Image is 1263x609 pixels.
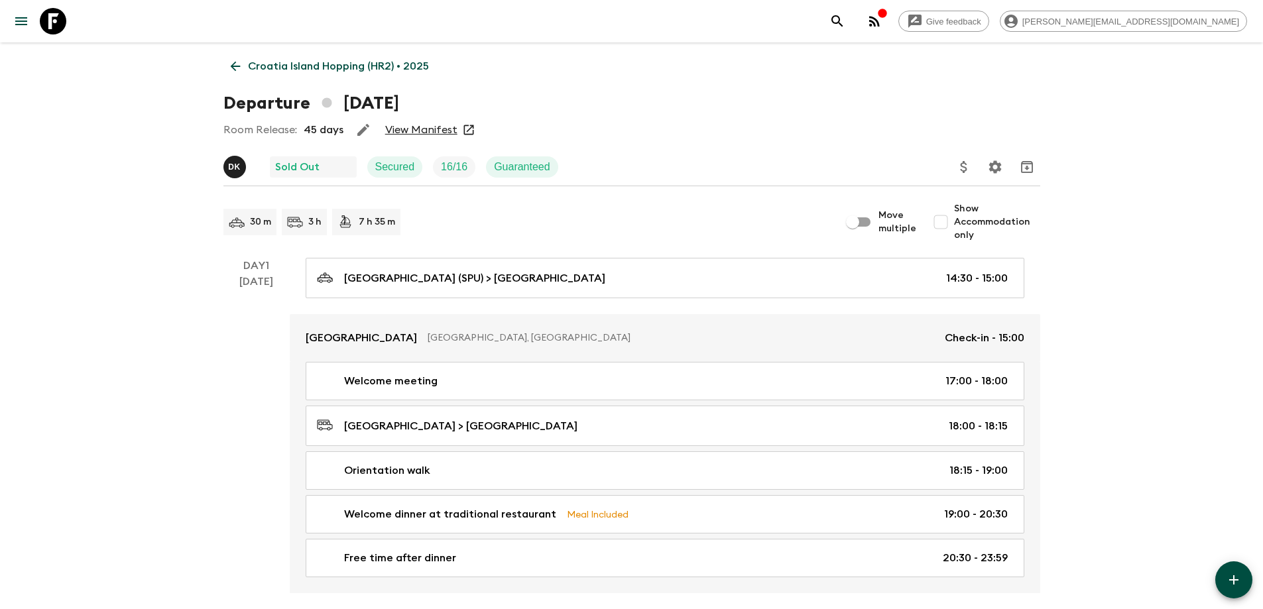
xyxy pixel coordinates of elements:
[250,215,271,229] p: 30 m
[385,123,457,137] a: View Manifest
[304,122,343,138] p: 45 days
[344,550,456,566] p: Free time after dinner
[344,506,556,522] p: Welcome dinner at traditional restaurant
[898,11,989,32] a: Give feedback
[344,463,430,478] p: Orientation walk
[954,202,1040,242] span: Show Accommodation only
[248,58,429,74] p: Croatia Island Hopping (HR2) • 2025
[878,209,917,235] span: Move multiple
[223,258,290,274] p: Day 1
[308,215,322,229] p: 3 h
[223,53,436,80] a: Croatia Island Hopping (HR2) • 2025
[1014,154,1040,180] button: Archive (Completed, Cancelled or Unsynced Departures only)
[945,330,1024,346] p: Check-in - 15:00
[567,507,629,522] p: Meal Included
[223,122,297,138] p: Room Release:
[433,156,475,178] div: Trip Fill
[290,314,1040,362] a: [GEOGRAPHIC_DATA][GEOGRAPHIC_DATA], [GEOGRAPHIC_DATA]Check-in - 15:00
[919,17,989,27] span: Give feedback
[428,331,934,345] p: [GEOGRAPHIC_DATA], [GEOGRAPHIC_DATA]
[306,495,1024,533] a: Welcome dinner at traditional restaurantMeal Included19:00 - 20:30
[344,418,577,434] p: [GEOGRAPHIC_DATA] > [GEOGRAPHIC_DATA]
[223,160,249,170] span: Dario Kota
[367,156,423,178] div: Secured
[375,159,415,175] p: Secured
[275,159,320,175] p: Sold Out
[344,270,605,286] p: [GEOGRAPHIC_DATA] (SPU) > [GEOGRAPHIC_DATA]
[946,270,1008,286] p: 14:30 - 15:00
[223,156,249,178] button: DK
[943,550,1008,566] p: 20:30 - 23:59
[945,373,1008,389] p: 17:00 - 18:00
[306,406,1024,446] a: [GEOGRAPHIC_DATA] > [GEOGRAPHIC_DATA]18:00 - 18:15
[982,154,1008,180] button: Settings
[494,159,550,175] p: Guaranteed
[306,451,1024,490] a: Orientation walk18:15 - 19:00
[306,362,1024,400] a: Welcome meeting17:00 - 18:00
[1015,17,1246,27] span: [PERSON_NAME][EMAIL_ADDRESS][DOMAIN_NAME]
[951,154,977,180] button: Update Price, Early Bird Discount and Costs
[344,373,438,389] p: Welcome meeting
[8,8,34,34] button: menu
[223,90,399,117] h1: Departure [DATE]
[228,162,241,172] p: D K
[1000,11,1247,32] div: [PERSON_NAME][EMAIL_ADDRESS][DOMAIN_NAME]
[239,274,273,593] div: [DATE]
[306,258,1024,298] a: [GEOGRAPHIC_DATA] (SPU) > [GEOGRAPHIC_DATA]14:30 - 15:00
[949,463,1008,478] p: 18:15 - 19:00
[949,418,1008,434] p: 18:00 - 18:15
[824,8,851,34] button: search adventures
[441,159,467,175] p: 16 / 16
[944,506,1008,522] p: 19:00 - 20:30
[359,215,395,229] p: 7 h 35 m
[306,539,1024,577] a: Free time after dinner20:30 - 23:59
[306,330,417,346] p: [GEOGRAPHIC_DATA]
